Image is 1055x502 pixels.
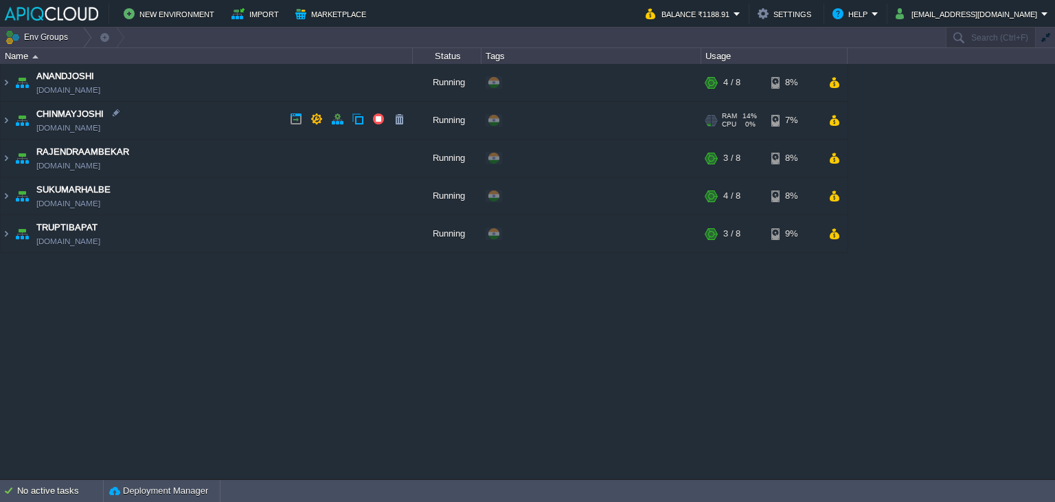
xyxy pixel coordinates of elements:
div: 3 / 8 [723,140,740,177]
div: 7% [771,102,816,139]
span: 0% [742,120,756,129]
button: Settings [758,6,815,22]
button: New Environment [124,6,218,22]
a: [DOMAIN_NAME] [36,121,100,135]
div: 3 / 8 [723,215,740,252]
a: RAJENDRAAMBEKAR [36,145,129,159]
div: 8% [771,140,816,177]
img: AMDAwAAAACH5BAEAAAAALAAAAAABAAEAAAICRAEAOw== [1,102,12,139]
img: AMDAwAAAACH5BAEAAAAALAAAAAABAAEAAAICRAEAOw== [1,140,12,177]
a: CHINMAYJOSHI [36,107,104,121]
div: Usage [702,48,847,64]
div: 8% [771,64,816,101]
button: [EMAIL_ADDRESS][DOMAIN_NAME] [896,6,1041,22]
a: TRUPTIBAPAT [36,221,98,234]
button: Env Groups [5,28,73,47]
img: AMDAwAAAACH5BAEAAAAALAAAAAABAAEAAAICRAEAOw== [12,177,32,215]
div: Running [413,140,481,177]
div: Running [413,215,481,252]
div: 8% [771,177,816,215]
button: Help [832,6,872,22]
img: AMDAwAAAACH5BAEAAAAALAAAAAABAAEAAAICRAEAOw== [12,64,32,101]
div: No active tasks [17,480,103,502]
img: AMDAwAAAACH5BAEAAAAALAAAAAABAAEAAAICRAEAOw== [1,64,12,101]
button: Balance ₹1188.91 [646,6,734,22]
img: AMDAwAAAACH5BAEAAAAALAAAAAABAAEAAAICRAEAOw== [1,177,12,215]
div: 4 / 8 [723,64,740,101]
img: AMDAwAAAACH5BAEAAAAALAAAAAABAAEAAAICRAEAOw== [12,215,32,252]
div: Tags [482,48,701,64]
div: Running [413,102,481,139]
button: Marketplace [295,6,370,22]
a: [DOMAIN_NAME] [36,234,100,248]
a: ANANDJOSHI [36,69,94,83]
a: [DOMAIN_NAME] [36,83,100,97]
div: Running [413,177,481,215]
img: AMDAwAAAACH5BAEAAAAALAAAAAABAAEAAAICRAEAOw== [1,215,12,252]
div: Status [413,48,481,64]
span: 14% [742,112,757,120]
button: Deployment Manager [109,484,208,498]
div: Running [413,64,481,101]
img: AMDAwAAAACH5BAEAAAAALAAAAAABAAEAAAICRAEAOw== [12,102,32,139]
div: Name [1,48,412,64]
img: AMDAwAAAACH5BAEAAAAALAAAAAABAAEAAAICRAEAOw== [32,55,38,58]
img: APIQCloud [5,7,98,21]
span: CPU [722,120,736,129]
button: Import [231,6,283,22]
a: [DOMAIN_NAME] [36,159,100,173]
span: RAM [722,112,737,120]
img: AMDAwAAAACH5BAEAAAAALAAAAAABAAEAAAICRAEAOw== [12,140,32,177]
a: [DOMAIN_NAME] [36,197,100,210]
div: 9% [771,215,816,252]
a: SUKUMARHALBE [36,183,111,197]
div: 4 / 8 [723,177,740,215]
